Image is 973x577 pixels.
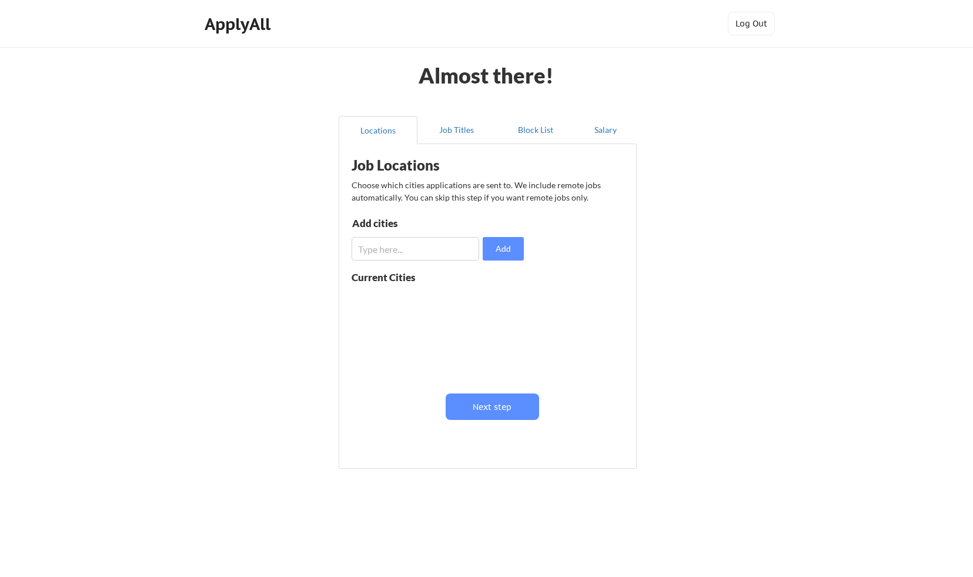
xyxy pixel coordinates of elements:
[352,237,479,261] input: Type here...
[496,116,575,144] button: Block List
[728,12,775,35] button: Log Out
[205,14,274,34] div: ApplyAll
[352,179,622,204] div: Choose which cities applications are sent to. We include remote jobs automatically. You can skip ...
[339,116,417,144] button: Locations
[575,116,637,144] button: Salary
[446,393,539,420] button: Next step
[483,237,524,261] button: Add
[404,65,568,86] div: Almost there!
[352,158,500,172] div: Job Locations
[352,272,441,282] div: Current Cities
[352,218,474,228] div: Add cities
[417,116,496,144] button: Job Titles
